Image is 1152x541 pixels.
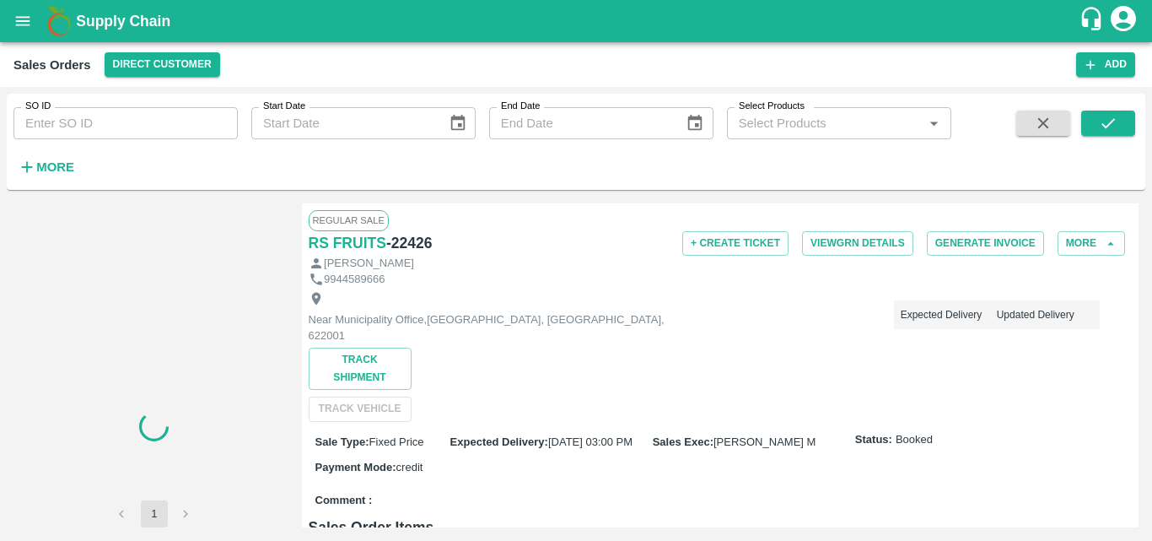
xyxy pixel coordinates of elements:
[386,231,433,255] h6: - 22426
[13,54,91,76] div: Sales Orders
[309,312,688,344] p: Near Municipality Office,[GEOGRAPHIC_DATA], [GEOGRAPHIC_DATA], 622001
[42,4,76,38] img: logo
[13,153,78,181] button: More
[896,432,933,448] span: Booked
[1108,3,1139,39] div: account of current user
[251,107,435,139] input: Start Date
[76,9,1079,33] a: Supply Chain
[309,231,386,255] a: RS FRUITS
[450,436,548,448] label: Expected Delivery :
[369,436,424,448] span: Fixed Price
[682,231,789,256] button: + Create Ticket
[501,100,540,113] label: End Date
[548,436,633,448] span: [DATE] 03:00 PM
[927,231,1044,256] button: Generate Invoice
[732,112,918,134] input: Select Products
[309,516,1133,539] h6: Sales Order Items
[653,436,713,448] label: Sales Exec :
[396,461,423,473] span: credit
[324,256,414,272] p: [PERSON_NAME]
[141,500,168,527] button: page 1
[1076,52,1135,77] button: Add
[997,307,1093,322] p: Updated Delivery
[76,13,170,30] b: Supply Chain
[3,2,42,41] button: open drawer
[855,432,892,448] label: Status:
[315,436,369,448] label: Sale Type :
[324,272,385,288] p: 9944589666
[802,231,913,256] button: ViewGRN Details
[106,500,202,527] nav: pagination navigation
[315,493,373,509] label: Comment :
[739,100,805,113] label: Select Products
[309,348,412,390] button: Track Shipment
[713,436,816,448] span: [PERSON_NAME] M
[13,107,238,139] input: Enter SO ID
[679,107,711,139] button: Choose date
[263,100,305,113] label: Start Date
[25,100,51,113] label: SO ID
[901,307,997,322] p: Expected Delivery
[442,107,474,139] button: Choose date
[1079,6,1108,36] div: customer-support
[309,210,389,230] span: Regular Sale
[315,461,396,473] label: Payment Mode :
[923,112,945,134] button: Open
[489,107,673,139] input: End Date
[105,52,220,77] button: Select DC
[36,160,74,174] strong: More
[1058,231,1125,256] button: More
